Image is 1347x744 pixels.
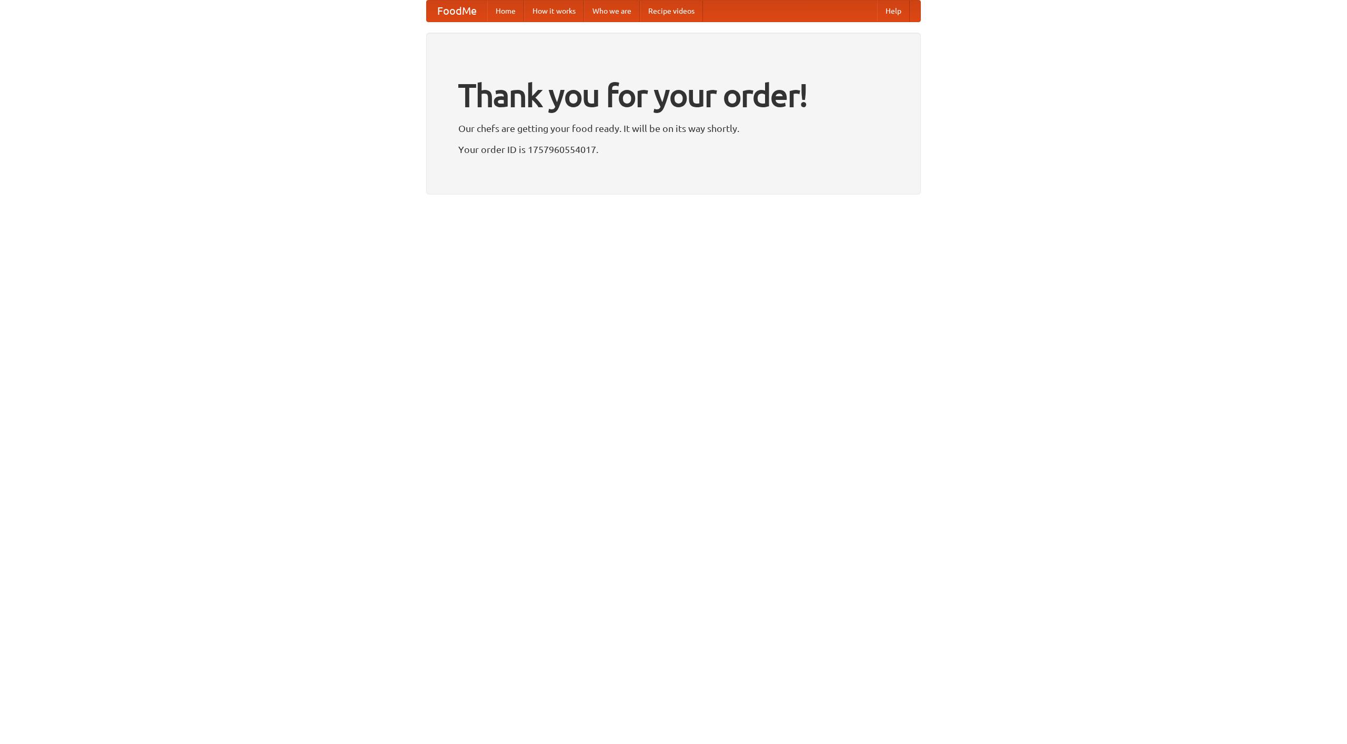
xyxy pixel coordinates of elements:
p: Our chefs are getting your food ready. It will be on its way shortly. [458,120,889,136]
a: Help [877,1,910,22]
p: Your order ID is 1757960554017. [458,141,889,157]
a: How it works [524,1,584,22]
a: Home [487,1,524,22]
h1: Thank you for your order! [458,70,889,120]
a: FoodMe [427,1,487,22]
a: Recipe videos [640,1,703,22]
a: Who we are [584,1,640,22]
